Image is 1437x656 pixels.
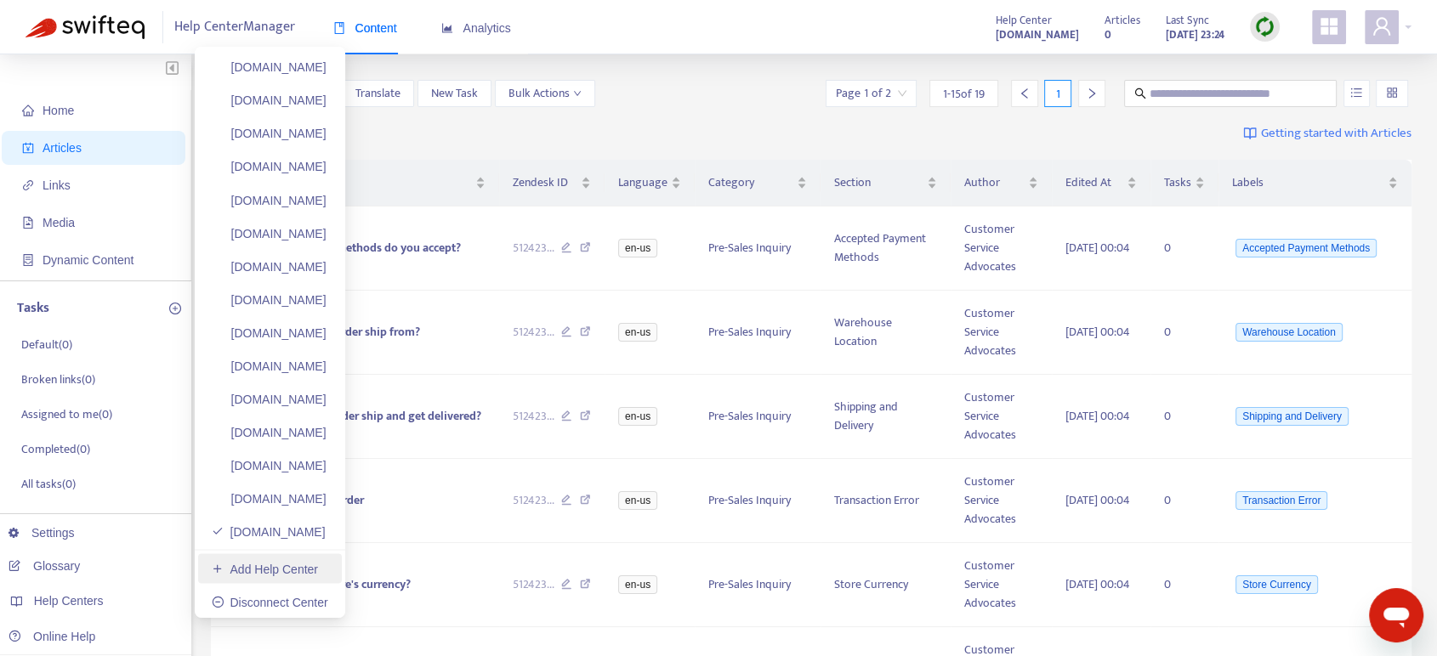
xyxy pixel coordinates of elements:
[1235,323,1343,342] span: Warehouse Location
[821,375,951,459] td: Shipping and Delivery
[951,160,1053,206] th: Author
[22,105,34,116] span: home
[996,25,1079,44] a: [DOMAIN_NAME]
[258,238,461,257] span: What payment methods do you accept?
[1150,291,1218,375] td: 0
[212,491,327,505] a: [DOMAIN_NAME]
[212,524,326,538] a: [DOMAIN_NAME]
[21,336,72,353] p: Default ( 0 )
[441,21,511,35] span: Analytics
[1150,206,1218,291] td: 0
[22,254,34,266] span: container
[1150,375,1218,459] td: 0
[513,491,554,510] span: 512423 ...
[513,407,554,426] span: 512423 ...
[513,239,554,257] span: 512423 ...
[26,15,145,39] img: Swifteq
[695,291,821,375] td: Pre-Sales Inquiry
[1254,16,1275,37] img: sync.dc5367851b00ba804db3.png
[1052,160,1150,206] th: Edited At
[1166,11,1209,30] span: Last Sync
[333,21,397,35] span: Content
[34,594,104,608] span: Help Centers
[618,575,657,594] span: en-us
[1369,588,1423,642] iframe: Button to launch messaging window
[1105,11,1140,30] span: Articles
[1164,173,1191,192] span: Tasks
[1235,239,1377,257] span: Accepted Payment Methods
[1150,160,1218,206] th: Tasks
[212,562,318,575] a: Add Help Center
[1065,238,1130,257] span: [DATE] 00:04
[573,89,582,98] span: down
[1166,25,1224,44] strong: [DATE] 23:24
[513,323,554,342] span: 512423 ...
[1150,459,1218,543] td: 0
[1343,80,1370,107] button: unordered-list
[1372,16,1392,37] span: user
[618,239,657,257] span: en-us
[342,80,414,107] button: Translate
[355,84,400,103] span: Translate
[22,179,34,191] span: link
[618,323,657,342] span: en-us
[212,595,328,608] a: Disconnect Center
[1235,407,1349,426] span: Shipping and Delivery
[513,173,578,192] span: Zendesk ID
[821,543,951,627] td: Store Currency
[996,11,1052,30] span: Help Center
[22,142,34,154] span: account-book
[43,141,82,155] span: Articles
[1150,543,1218,627] td: 0
[441,22,453,34] span: area-chart
[174,11,295,43] span: Help Center Manager
[1243,120,1411,147] a: Getting started with Articles
[964,173,1025,192] span: Author
[9,559,80,573] a: Glossary
[1134,88,1146,99] span: search
[9,630,95,643] a: Online Help
[821,459,951,543] td: Transaction Error
[1065,574,1130,594] span: [DATE] 00:04
[431,84,478,103] span: New Task
[9,526,75,540] a: Settings
[212,193,327,206] a: [DOMAIN_NAME]
[1261,124,1411,144] span: Getting started with Articles
[618,491,657,510] span: en-us
[212,226,327,240] a: [DOMAIN_NAME]
[996,25,1079,44] strong: [DOMAIN_NAME]
[821,291,951,375] td: Warehouse Location
[695,459,821,543] td: Pre-Sales Inquiry
[212,60,327,74] a: [DOMAIN_NAME]
[618,173,667,192] span: Language
[258,406,481,426] span: When will my order ship and get delivered?
[333,22,345,34] span: book
[1235,491,1327,510] span: Transaction Error
[212,425,327,438] a: [DOMAIN_NAME]
[943,85,985,103] span: 1 - 15 of 19
[17,298,49,319] p: Tasks
[951,206,1053,291] td: Customer Service Advocates
[695,160,821,206] th: Category
[695,375,821,459] td: Pre-Sales Inquiry
[43,253,133,267] span: Dynamic Content
[1044,80,1071,107] div: 1
[708,173,793,192] span: Category
[417,80,491,107] button: New Task
[1232,173,1384,192] span: Labels
[1105,25,1111,44] strong: 0
[1218,160,1411,206] th: Labels
[1235,575,1318,594] span: Store Currency
[605,160,695,206] th: Language
[244,160,499,206] th: Title
[258,173,472,192] span: Title
[513,575,554,594] span: 512423 ...
[43,216,75,229] span: Media
[43,104,74,117] span: Home
[212,93,327,107] a: [DOMAIN_NAME]
[508,84,582,103] span: Bulk Actions
[1065,322,1130,342] span: [DATE] 00:04
[1065,406,1130,426] span: [DATE] 00:04
[21,370,95,388] p: Broken links ( 0 )
[21,440,90,458] p: Completed ( 0 )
